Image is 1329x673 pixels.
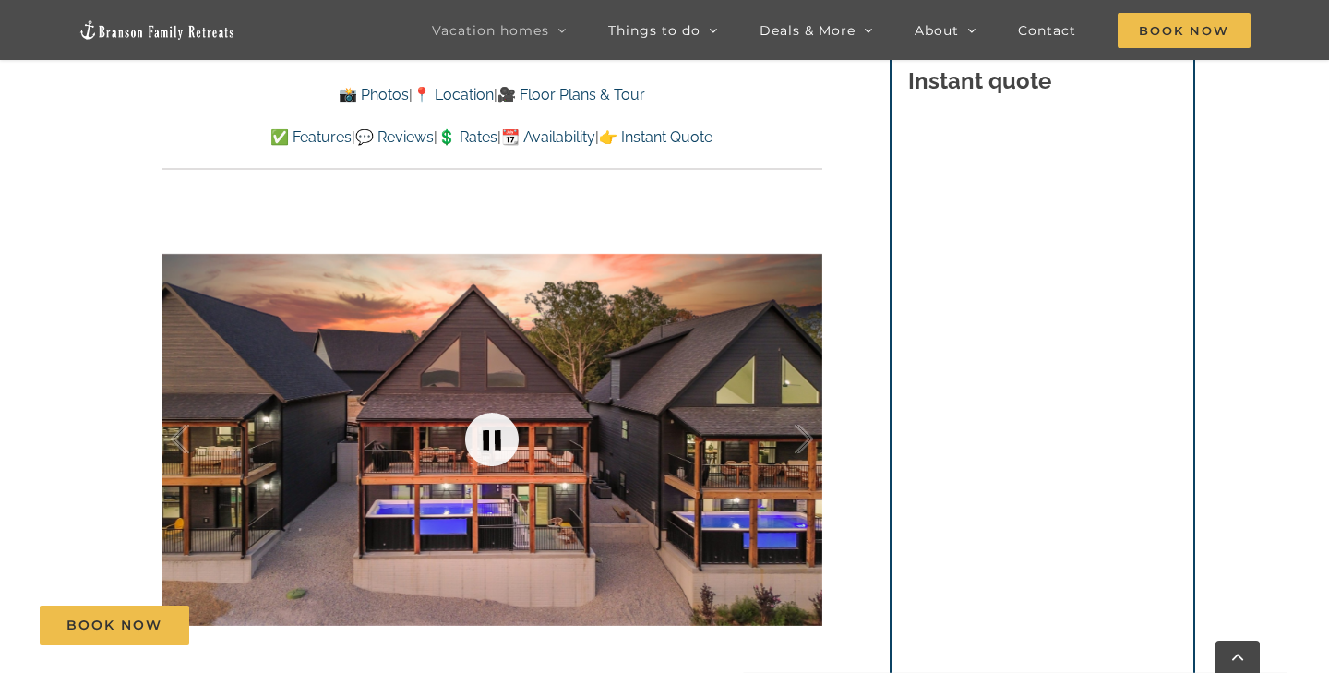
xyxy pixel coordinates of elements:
[413,86,494,103] a: 📍 Location
[40,606,189,645] a: Book Now
[1118,13,1251,48] span: Book Now
[1018,24,1076,37] span: Contact
[339,86,409,103] a: 📸 Photos
[608,24,700,37] span: Things to do
[355,128,434,146] a: 💬 Reviews
[908,67,1051,94] strong: Instant quote
[497,86,645,103] a: 🎥 Floor Plans & Tour
[432,24,549,37] span: Vacation homes
[760,24,856,37] span: Deals & More
[162,83,822,107] p: | |
[78,19,235,41] img: Branson Family Retreats Logo
[501,128,595,146] a: 📆 Availability
[66,618,162,633] span: Book Now
[162,126,822,150] p: | | | |
[437,128,497,146] a: 💲 Rates
[599,128,712,146] a: 👉 Instant Quote
[915,24,959,37] span: About
[270,128,352,146] a: ✅ Features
